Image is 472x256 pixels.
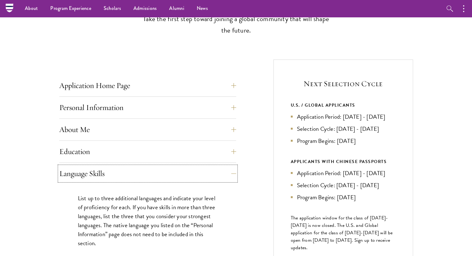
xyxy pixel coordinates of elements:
p: List up to three additional languages and indicate your level of proficiency for each. If you hav... [78,194,218,248]
button: About Me [59,122,236,137]
h5: Next Selection Cycle [291,78,396,89]
li: Selection Cycle: [DATE] - [DATE] [291,124,396,133]
li: Program Begins: [DATE] [291,193,396,202]
li: Application Period: [DATE] - [DATE] [291,169,396,178]
span: The application window for the class of [DATE]-[DATE] is now closed. The U.S. and Global applicat... [291,214,393,251]
button: Language Skills [59,166,236,181]
li: Program Begins: [DATE] [291,136,396,145]
button: Application Home Page [59,78,236,93]
li: Application Period: [DATE] - [DATE] [291,112,396,121]
div: U.S. / GLOBAL APPLICANTS [291,101,396,109]
li: Selection Cycle: [DATE] - [DATE] [291,181,396,190]
button: Personal Information [59,100,236,115]
p: Take the first step toward joining a global community that will shape the future. [140,13,332,36]
div: APPLICANTS WITH CHINESE PASSPORTS [291,158,396,166]
button: Education [59,144,236,159]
